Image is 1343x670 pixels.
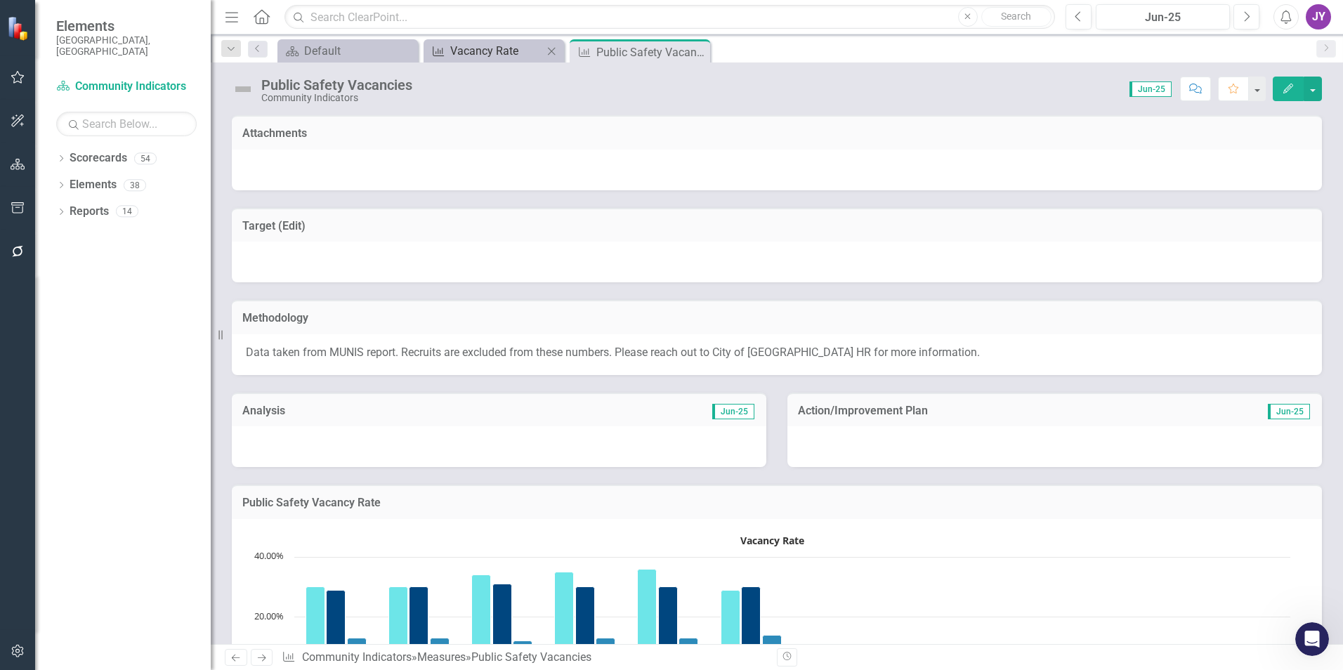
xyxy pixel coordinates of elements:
h3: Public Safety Vacancy Rate [242,497,1311,509]
p: Hi [PERSON_NAME] [28,100,253,124]
text: Vacancy Rate [740,534,804,547]
div: 14 [116,206,138,218]
button: Search for help [20,273,261,301]
div: Automation & Integration - Data Loader [29,353,235,368]
div: Jun-25 [1101,9,1225,26]
div: Getting Started Guide - Element Detail Pages [29,313,235,342]
a: Community Indicators [56,79,197,95]
text: 20.00% [254,610,284,622]
div: ClearPoint Updater Training [20,374,261,400]
h3: Target (Edit) [242,220,1311,232]
iframe: Intercom live chat [1295,622,1329,656]
div: Community Indicators [261,93,412,103]
a: Community Indicators [302,650,412,664]
span: News [162,473,189,483]
div: Getting Started Guide - Element Detail Pages [20,307,261,348]
h3: Analysis [242,405,497,417]
span: Messages [81,473,130,483]
h3: Action/Improvement Plan [798,405,1183,417]
a: Default [281,42,414,60]
span: Elements [56,18,197,34]
span: Search [1001,11,1031,22]
text: 40.00% [254,549,284,562]
img: ClearPoint Strategy [7,16,32,41]
a: Vacancy Rate [427,42,543,60]
input: Search Below... [56,112,197,136]
button: Jun-25 [1096,4,1230,29]
span: Jun-25 [712,404,754,419]
div: Public Safety Vacancies [596,44,707,61]
div: Vacancy Rate [450,42,543,60]
div: Close [242,22,267,48]
div: » » [282,650,766,666]
h3: Methodology [242,312,1311,324]
div: 38 [124,179,146,191]
a: Reports [70,204,109,220]
span: Help [235,473,257,483]
img: logo [28,31,110,45]
span: Home [19,473,51,483]
p: Data taken from MUNIS report. Recruits are excluded from these numbers. Please reach out to City ... [246,345,1308,361]
span: Search for help [29,280,114,295]
div: Profile image for Daniel [191,22,219,51]
div: ClearPoint Updater Training [29,379,235,394]
a: Elements [70,177,117,193]
span: Jun-25 [1129,81,1172,97]
a: Measures [417,650,466,664]
img: Profile image for Marisa [138,22,166,51]
button: Search [981,7,1052,27]
span: Jun-25 [1268,404,1310,419]
input: Search ClearPoint... [284,5,1055,29]
h3: Attachments [242,127,1311,140]
button: News [140,438,211,494]
div: ClearPoint Admin Training [29,405,235,420]
button: JY [1306,4,1331,29]
div: ClearPoint Admin Training [20,400,261,426]
div: Public Safety Vacancies [261,77,412,93]
p: How can we help? [28,124,253,147]
small: [GEOGRAPHIC_DATA], [GEOGRAPHIC_DATA] [56,34,197,58]
img: Profile image for Walter [164,22,192,51]
div: 54 [134,152,157,164]
button: Messages [70,438,140,494]
a: Scorecards [70,150,127,166]
div: Public Safety Vacancies [471,650,591,664]
div: Default [304,42,414,60]
button: Help [211,438,281,494]
div: Automation & Integration - Data Loader [20,348,261,374]
img: Not Defined [232,78,254,100]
